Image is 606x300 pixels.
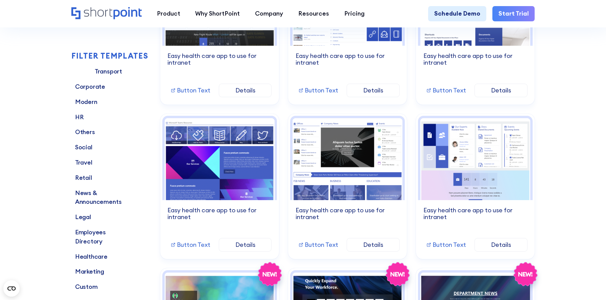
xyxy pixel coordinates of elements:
[423,84,469,97] a: Button Text
[474,238,528,252] a: Details
[296,52,400,66] div: Easy health care app to use for intranet
[71,128,91,137] a: Others
[347,238,400,252] a: Details
[157,9,180,18] div: Product
[71,143,91,152] a: Social
[423,52,528,66] div: Easy health care app to use for intranet
[572,267,606,300] iframe: Chat Widget
[291,6,337,21] a: Resources
[149,6,188,21] a: Product
[177,241,210,248] div: Button Text
[255,9,283,18] div: Company
[177,87,210,94] div: Button Text
[420,118,530,200] img: HR 3
[293,118,402,200] img: HR 2
[305,87,338,94] div: Button Text
[71,252,91,261] a: Healthcare
[298,9,329,18] div: Resources
[492,6,535,21] a: Start Trial
[71,173,91,182] a: Retail
[219,84,272,97] a: Details
[347,84,400,97] a: Details
[3,280,20,297] button: Open CMP widget
[165,118,275,200] img: HR 1
[71,82,91,91] a: Corporate
[423,207,528,220] div: Easy health care app to use for intranet
[296,238,341,252] a: Button Text
[71,7,142,20] a: Home
[423,238,469,252] a: Button Text
[71,52,148,60] h2: FILTER TEMPLATES
[91,67,111,76] a: Transport
[167,207,272,220] div: Easy health care app to use for intranet
[433,241,466,248] div: Button Text
[296,84,341,97] a: Button Text
[71,158,91,167] a: Travel
[71,188,91,207] a: News & Announcements
[71,228,91,246] a: Employees Directory
[296,207,400,220] div: Easy health care app to use for intranet
[219,238,272,252] a: Details
[336,6,372,21] a: Pricing
[167,52,272,66] div: Easy health care app to use for intranet
[305,241,338,248] div: Button Text
[71,267,91,276] a: Marketing
[188,6,248,21] a: Why ShortPoint
[344,9,365,18] div: Pricing
[428,6,486,21] a: Schedule Demo
[71,213,91,222] a: Legal
[474,84,528,97] a: Details
[167,238,213,252] a: Button Text
[195,9,240,18] div: Why ShortPoint
[167,84,213,97] a: Button Text
[71,112,91,122] a: HR
[248,6,291,21] a: Company
[71,97,91,106] a: Modern
[433,87,466,94] div: Button Text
